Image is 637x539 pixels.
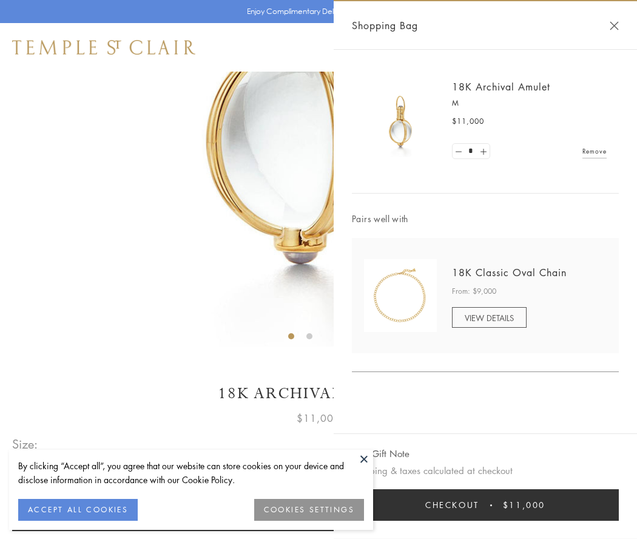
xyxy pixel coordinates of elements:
[453,144,465,159] a: Set quantity to 0
[364,259,437,332] img: N88865-OV18
[364,85,437,158] img: 18K Archival Amulet
[452,80,550,93] a: 18K Archival Amulet
[352,446,409,461] button: Add Gift Note
[352,463,619,478] p: Shipping & taxes calculated at checkout
[297,410,340,426] span: $11,000
[18,499,138,521] button: ACCEPT ALL COOKIES
[12,434,39,454] span: Size:
[452,307,527,328] a: VIEW DETAILS
[452,97,607,109] p: M
[352,212,619,226] span: Pairs well with
[352,18,418,33] span: Shopping Bag
[18,459,364,487] div: By clicking “Accept all”, you agree that our website can store cookies on your device and disclos...
[425,498,479,512] span: Checkout
[352,489,619,521] button: Checkout $11,000
[503,498,545,512] span: $11,000
[12,40,195,55] img: Temple St. Clair
[247,5,385,18] p: Enjoy Complimentary Delivery & Returns
[610,21,619,30] button: Close Shopping Bag
[465,312,514,324] span: VIEW DETAILS
[452,115,484,127] span: $11,000
[582,144,607,158] a: Remove
[477,144,489,159] a: Set quantity to 2
[12,383,625,404] h1: 18K Archival Amulet
[452,285,496,297] span: From: $9,000
[254,499,364,521] button: COOKIES SETTINGS
[452,266,567,279] a: 18K Classic Oval Chain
